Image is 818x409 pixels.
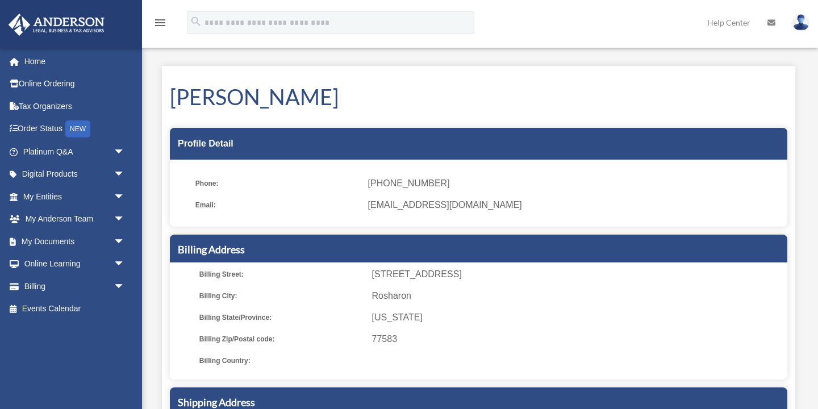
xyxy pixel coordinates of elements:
[153,20,167,30] a: menu
[8,275,142,298] a: Billingarrow_drop_down
[8,163,142,186] a: Digital Productsarrow_drop_down
[8,73,142,95] a: Online Ordering
[114,163,136,186] span: arrow_drop_down
[368,176,779,191] span: [PHONE_NUMBER]
[8,140,142,163] a: Platinum Q&Aarrow_drop_down
[170,82,787,112] h1: [PERSON_NAME]
[5,14,108,36] img: Anderson Advisors Platinum Portal
[372,310,783,325] span: [US_STATE]
[199,331,364,347] span: Billing Zip/Postal code:
[114,275,136,298] span: arrow_drop_down
[8,230,142,253] a: My Documentsarrow_drop_down
[8,50,142,73] a: Home
[8,118,142,141] a: Order StatusNEW
[114,230,136,253] span: arrow_drop_down
[8,298,142,320] a: Events Calendar
[114,185,136,208] span: arrow_drop_down
[199,288,364,304] span: Billing City:
[372,266,783,282] span: [STREET_ADDRESS]
[199,266,364,282] span: Billing Street:
[792,14,809,31] img: User Pic
[8,95,142,118] a: Tax Organizers
[195,176,360,191] span: Phone:
[195,197,360,213] span: Email:
[114,208,136,231] span: arrow_drop_down
[199,353,364,369] span: Billing Country:
[8,185,142,208] a: My Entitiesarrow_drop_down
[372,331,783,347] span: 77583
[153,16,167,30] i: menu
[114,140,136,164] span: arrow_drop_down
[372,288,783,304] span: Rosharon
[8,208,142,231] a: My Anderson Teamarrow_drop_down
[368,197,779,213] span: [EMAIL_ADDRESS][DOMAIN_NAME]
[114,253,136,276] span: arrow_drop_down
[170,128,787,160] div: Profile Detail
[65,120,90,137] div: NEW
[178,243,779,257] h5: Billing Address
[8,253,142,276] a: Online Learningarrow_drop_down
[199,310,364,325] span: Billing State/Province:
[190,15,202,28] i: search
